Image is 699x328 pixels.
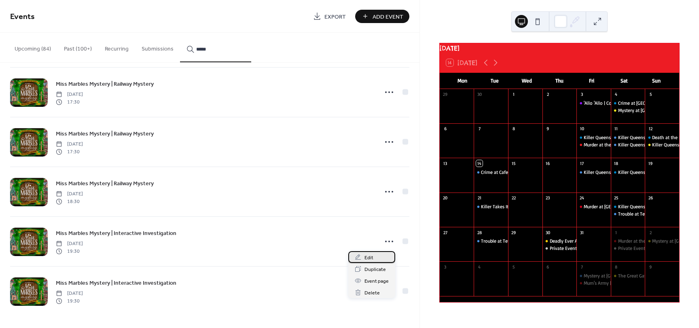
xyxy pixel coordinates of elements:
span: Event page [364,277,389,286]
div: 30 [476,91,482,97]
div: Murder at [GEOGRAPHIC_DATA] | Criminal Cabaret [584,203,684,210]
div: 27 [442,229,448,235]
div: 13 [442,160,448,166]
div: 6 [545,264,551,270]
a: Miss Marbles Mystery | Railway Mystery [56,129,154,138]
div: Killer Queens - Night at the Museum | Railway Mystery [584,134,696,141]
span: Edit [364,254,373,262]
div: 19 [647,160,653,166]
a: Miss Marbles Mystery | Railway Mystery [56,79,154,89]
div: 9 [545,126,551,132]
div: 20 [442,195,448,201]
div: Killer Takes It All | Railway Mystery [474,203,508,210]
div: Deadly Ever After | Interactive Investigation [550,238,639,245]
div: Private Event [611,245,645,252]
div: 24 [579,195,585,201]
span: [DATE] [56,141,83,148]
div: Killer Queens - Murder at the Museum | Railway Mystery [611,203,645,210]
div: Killer Queens - Night at the Museum | Railway Mystery [611,134,645,141]
div: Mystery at Bludgeonton Manor | Interactive Investigation [611,107,645,114]
div: 29 [442,91,448,97]
span: [DATE] [56,290,83,297]
div: Murder at the Moulin Rouge | Criminal Cabaret [576,142,611,148]
div: Mon [446,73,479,89]
div: Murder at the Moulin Rouge | Criminal Cabaret [611,238,645,245]
div: Killer Queens - Night at the Museum | Railway Mystery [576,169,611,176]
div: 4 [476,264,482,270]
div: Murder at the [GEOGRAPHIC_DATA] | Criminal Cabaret [584,142,693,148]
div: Death at the Rock and Roll Diner | Railway Mystery [645,134,679,141]
div: 18 [613,160,619,166]
div: 6 [442,126,448,132]
span: Add Event [373,13,403,21]
span: Miss Marbles Mystery | Railway Mystery [56,180,154,188]
a: Miss Marbles Mystery | Interactive Investigation [56,278,176,288]
span: Miss Marbles Mystery | Interactive Investigation [56,279,176,288]
div: 11 [613,126,619,132]
div: Private Event [542,245,577,252]
div: 2 [647,229,653,235]
div: 16 [545,160,551,166]
div: The Great Gatsby Mystery | Interactive Investigation [611,273,645,279]
span: Delete [364,289,380,297]
div: 22 [510,195,517,201]
div: 25 [613,195,619,201]
div: 14 [476,160,482,166]
div: 15 [510,160,517,166]
div: 5 [510,264,517,270]
div: Thu [543,73,576,89]
div: 3 [442,264,448,270]
div: 7 [579,264,585,270]
div: Mum's Army | Criminal Cabaret [576,280,611,287]
div: Wed [511,73,543,89]
div: Killer Queens - Night at the Museum | Railway Mystery [611,142,645,148]
div: 23 [545,195,551,201]
div: Killer Takes It All | Railway Mystery [481,203,552,210]
button: Upcoming (84) [8,33,57,61]
div: 5 [647,91,653,97]
div: Mystery at Bludgeonton Manor | Railway Mystery [576,273,611,279]
span: 19:30 [56,297,83,305]
div: 17 [579,160,585,166]
div: [DATE] [440,43,679,53]
button: Submissions [135,33,180,61]
a: Export [307,10,352,23]
div: Deadly Ever After | Interactive Investigation [542,238,577,245]
div: Crime at Clue-Doh Manor | Railway Mystery [611,100,645,107]
div: 28 [476,229,482,235]
span: Miss Marbles Mystery | Railway Mystery [56,80,154,89]
div: Killer Queens - Night at the Museum | Railway Mystery [584,169,696,176]
span: Miss Marbles Mystery | Railway Mystery [56,130,154,138]
div: 31 [579,229,585,235]
div: 12 [647,126,653,132]
div: Fri [576,73,608,89]
div: 8 [613,264,619,270]
div: 1 [613,229,619,235]
span: [DATE] [56,91,83,98]
div: Crime at Cafe Rene | Railway Mystery [474,169,508,176]
div: 'Allo 'Allo | Comedy Dining Experience [584,100,661,107]
div: 9 [647,264,653,270]
span: [DATE] [56,240,83,248]
button: Add Event [355,10,409,23]
div: 30 [545,229,551,235]
div: Mystery at [GEOGRAPHIC_DATA] | Railway Mystery [584,273,686,279]
div: Sat [608,73,640,89]
div: Mum's Army | Criminal Cabaret [584,280,646,287]
div: Tue [479,73,511,89]
div: 3 [579,91,585,97]
div: Crime at Cafe [PERSON_NAME] | Railway Mystery [481,169,581,176]
div: Killer Queens - Night at the Museum | Railway Mystery [576,134,611,141]
div: 26 [647,195,653,201]
span: Events [10,9,35,25]
div: 21 [476,195,482,201]
div: Killer Queens - Night at the Museum | Railway Mystery [611,169,645,176]
a: Miss Marbles Mystery | Interactive Investigation [56,229,176,238]
span: Export [324,13,346,21]
button: Recurring [98,33,135,61]
div: 10 [579,126,585,132]
span: Duplicate [364,265,386,274]
div: 4 [613,91,619,97]
div: Private Event [618,245,645,252]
